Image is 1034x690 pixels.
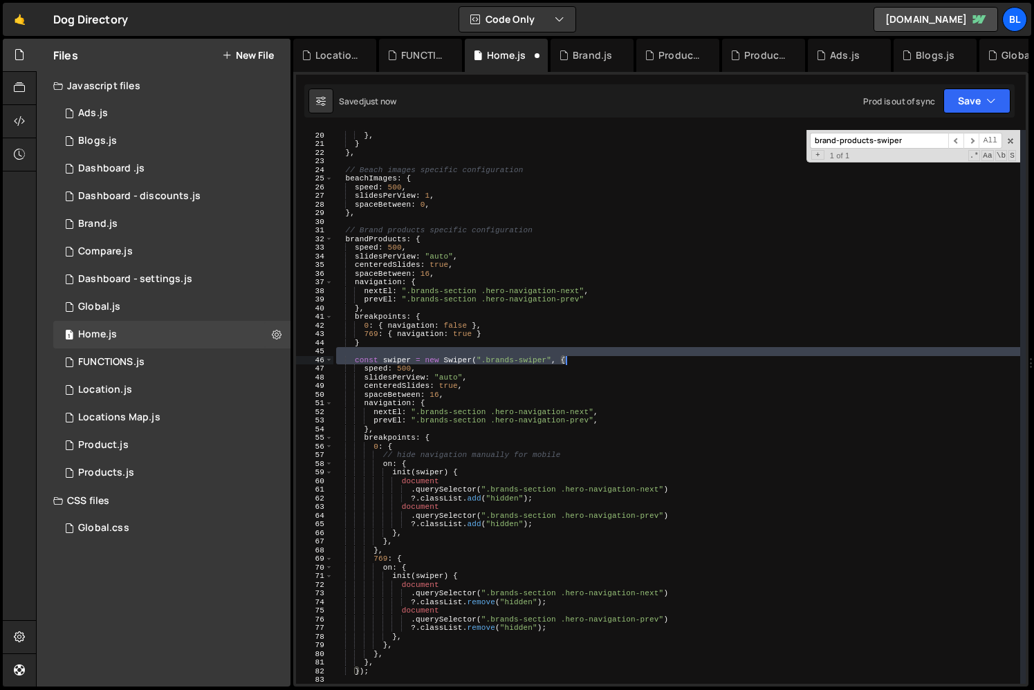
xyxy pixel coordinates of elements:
[78,301,120,313] div: Global.js
[78,328,117,341] div: Home.js
[296,503,333,512] div: 63
[1002,7,1027,32] a: Bl
[296,451,333,460] div: 57
[981,150,994,161] span: CaseSensitive Search
[296,546,333,555] div: 68
[296,304,333,313] div: 40
[296,243,333,252] div: 33
[78,190,201,203] div: Dashboard - discounts.js
[296,226,333,235] div: 31
[222,50,274,61] button: New File
[296,598,333,607] div: 74
[296,347,333,356] div: 45
[296,433,333,442] div: 55
[53,321,290,348] div: 16220/44319.js
[874,7,998,32] a: [DOMAIN_NAME]
[78,356,145,369] div: FUNCTIONS.js
[53,459,290,487] div: 16220/44324.js
[296,252,333,261] div: 34
[53,127,290,155] div: 16220/44321.js
[573,48,612,62] div: Brand.js
[296,589,333,598] div: 73
[296,339,333,348] div: 44
[53,183,290,210] div: 16220/46573.js
[296,131,333,140] div: 20
[744,48,788,62] div: Products.js
[37,487,290,514] div: CSS files
[296,270,333,279] div: 36
[296,615,333,624] div: 76
[296,278,333,287] div: 37
[78,273,192,286] div: Dashboard - settings.js
[78,467,134,479] div: Products.js
[296,321,333,330] div: 42
[296,633,333,642] div: 78
[3,3,37,36] a: 🤙
[296,650,333,659] div: 80
[296,675,333,684] div: 83
[296,287,333,296] div: 38
[658,48,703,62] div: Product.js
[968,150,981,161] span: RegExp Search
[65,330,73,342] span: 1
[296,416,333,425] div: 53
[296,520,333,529] div: 65
[296,235,333,244] div: 32
[296,140,333,149] div: 21
[296,364,333,373] div: 47
[78,384,132,396] div: Location.js
[948,133,963,149] span: ​
[53,48,78,63] h2: Files
[296,373,333,382] div: 48
[916,48,954,62] div: Blogs.js
[296,356,333,365] div: 46
[296,399,333,408] div: 51
[296,494,333,503] div: 62
[296,201,333,209] div: 28
[296,166,333,175] div: 24
[296,641,333,650] div: 79
[296,313,333,321] div: 41
[296,477,333,486] div: 60
[810,133,948,149] input: Search for
[78,135,117,147] div: Blogs.js
[296,554,333,563] div: 69
[296,468,333,477] div: 59
[401,48,445,62] div: FUNCTIONS.js
[53,348,290,376] div: 16220/44477.js
[339,95,396,107] div: Saved
[78,245,133,258] div: Compare.js
[811,150,824,160] span: Toggle Replace mode
[296,563,333,572] div: 70
[296,667,333,676] div: 82
[296,460,333,469] div: 58
[296,512,333,521] div: 64
[53,100,290,127] div: 16220/47090.js
[296,529,333,538] div: 66
[78,439,129,451] div: Product.js
[37,72,290,100] div: Javascript files
[296,183,333,192] div: 26
[53,210,290,238] div: 16220/44394.js
[296,192,333,201] div: 27
[315,48,360,62] div: Location.js
[53,431,290,459] div: 16220/44393.js
[53,238,290,265] div: 16220/44328.js
[487,48,526,62] div: Home.js
[53,265,290,293] div: 16220/44476.js
[296,261,333,270] div: 35
[296,157,333,166] div: 23
[943,88,1010,113] button: Save
[296,330,333,339] div: 43
[53,11,128,28] div: Dog Directory
[78,162,145,175] div: Dashboard .js
[296,408,333,417] div: 52
[296,174,333,183] div: 25
[364,95,396,107] div: just now
[296,581,333,590] div: 72
[296,624,333,633] div: 77
[296,295,333,304] div: 39
[296,485,333,494] div: 61
[995,150,1008,161] span: Whole Word Search
[296,606,333,615] div: 75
